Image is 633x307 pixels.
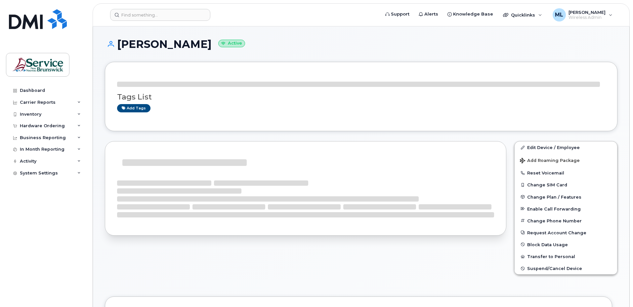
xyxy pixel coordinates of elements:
a: Add tags [117,104,150,112]
button: Request Account Change [515,227,617,239]
button: Block Data Usage [515,239,617,250]
a: Edit Device / Employee [515,141,617,153]
span: Suspend/Cancel Device [527,266,582,271]
h3: Tags List [117,93,605,101]
button: Suspend/Cancel Device [515,262,617,274]
button: Change Phone Number [515,215,617,227]
span: Change Plan / Features [527,194,581,199]
button: Enable Call Forwarding [515,203,617,215]
button: Add Roaming Package [515,153,617,167]
button: Change SIM Card [515,179,617,191]
span: Add Roaming Package [520,158,580,164]
button: Reset Voicemail [515,167,617,179]
small: Active [218,40,245,47]
h1: [PERSON_NAME] [105,38,617,50]
button: Change Plan / Features [515,191,617,203]
button: Transfer to Personal [515,250,617,262]
span: Enable Call Forwarding [527,206,581,211]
